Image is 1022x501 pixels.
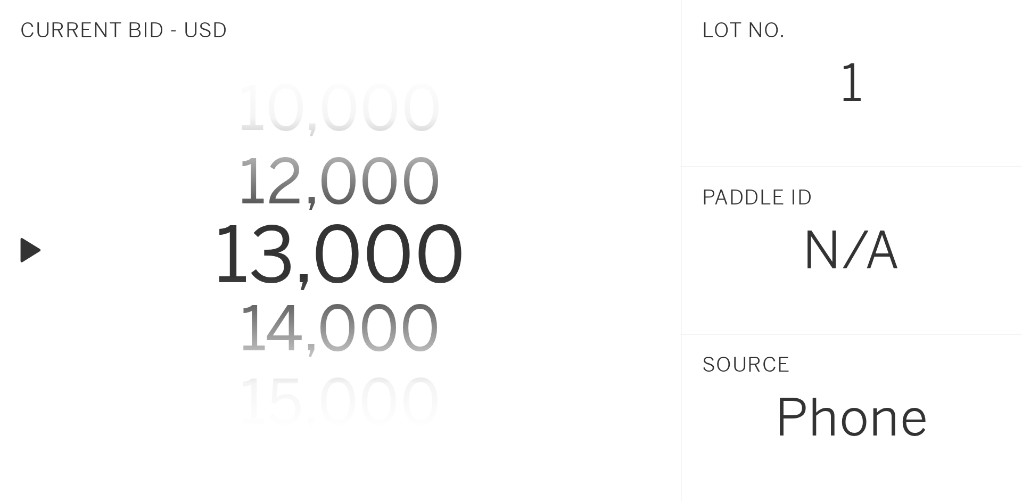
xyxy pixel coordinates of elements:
div: 1 [840,58,863,109]
div: Current Bid - USD [20,20,228,40]
div: LOT NO. [702,20,786,40]
div: PADDLE ID [702,187,813,208]
div: Phone [775,392,929,443]
div: SOURCE [702,355,790,375]
div: N/A [803,225,901,276]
